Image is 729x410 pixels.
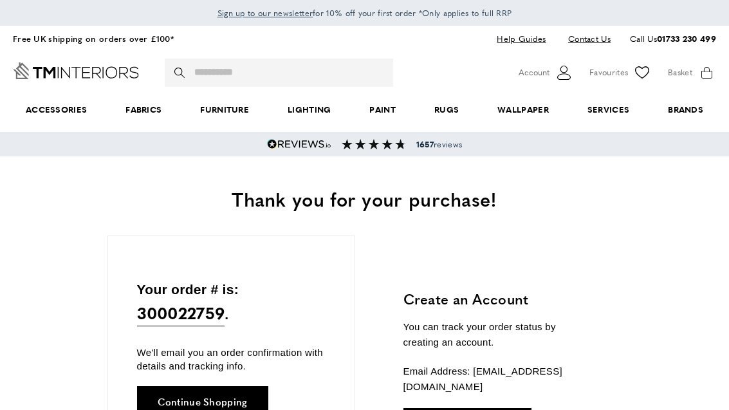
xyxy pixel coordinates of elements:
[416,139,462,149] span: reviews
[558,30,611,48] a: Contact Us
[589,63,652,82] a: Favourites
[568,90,649,129] a: Services
[217,7,512,19] span: for 10% off your first order *Only applies to full RRP
[217,6,313,19] a: Sign up to our newsletter
[137,279,326,327] p: Your order # is: .
[415,90,478,129] a: Rugs
[630,32,716,46] p: Call Us
[268,90,350,129] a: Lighting
[649,90,723,129] a: Brands
[403,364,593,395] p: Email Address: [EMAIL_ADDRESS][DOMAIN_NAME]
[106,90,181,129] a: Fabrics
[416,138,434,150] strong: 1657
[519,66,549,79] span: Account
[158,396,248,406] span: Continue Shopping
[350,90,414,129] a: Paint
[174,59,187,87] button: Search
[519,63,573,82] button: Customer Account
[589,66,628,79] span: Favourites
[137,300,225,326] span: 300022759
[267,139,331,149] img: Reviews.io 5 stars
[217,7,313,19] span: Sign up to our newsletter
[6,90,106,129] span: Accessories
[232,185,497,212] span: Thank you for your purchase!
[181,90,268,129] a: Furniture
[478,90,568,129] a: Wallpaper
[137,346,326,373] p: We'll email you an order confirmation with details and tracking info.
[403,289,593,309] h3: Create an Account
[13,62,139,79] a: Go to Home page
[342,139,406,149] img: Reviews section
[403,319,593,350] p: You can track your order status by creating an account.
[657,32,716,44] a: 01733 230 499
[13,32,174,44] a: Free UK shipping on orders over £100*
[487,30,555,48] a: Help Guides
